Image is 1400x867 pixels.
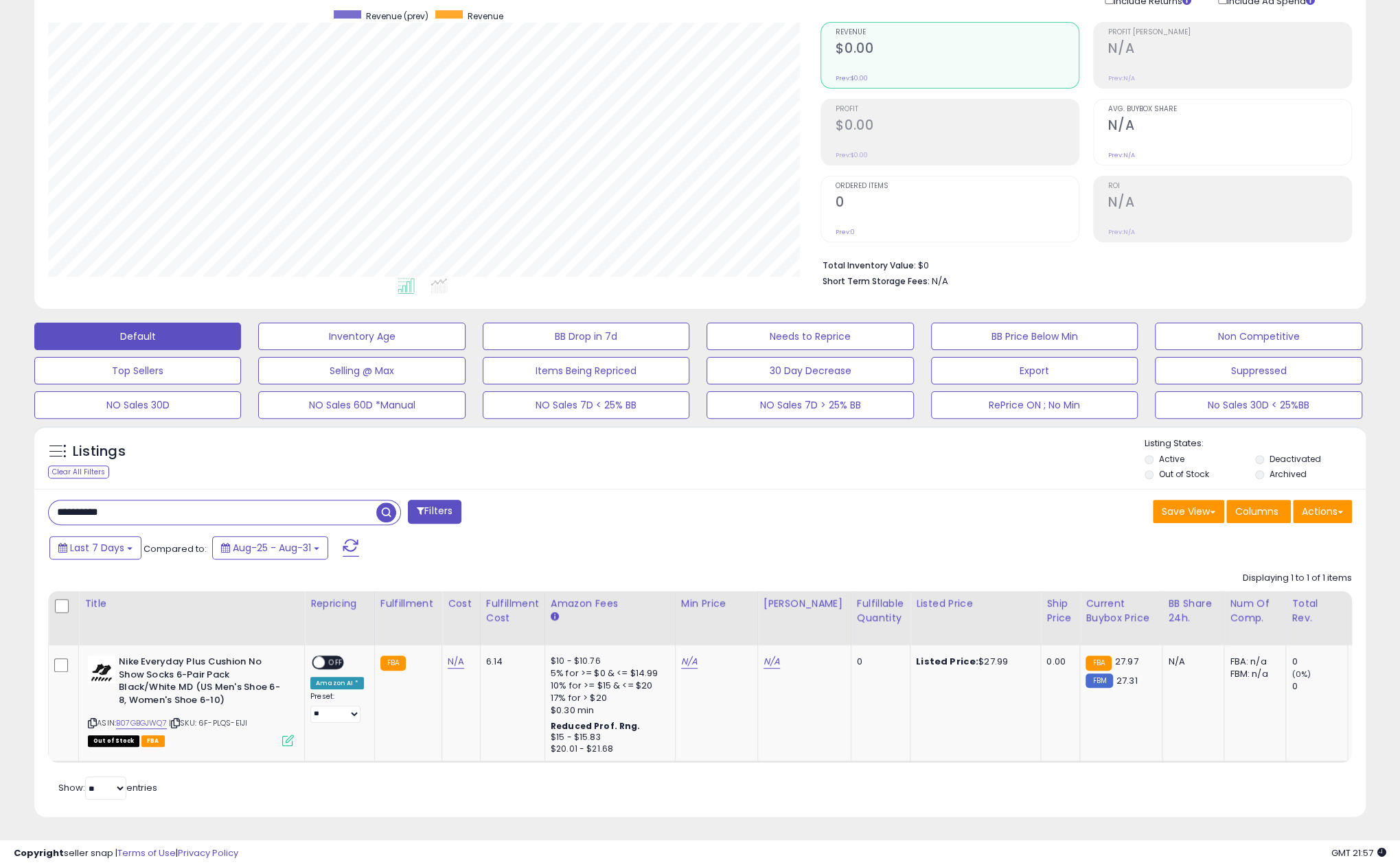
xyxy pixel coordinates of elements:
[1269,468,1306,480] label: Archived
[310,692,364,723] div: Preset:
[1292,656,1347,668] div: 0
[483,391,689,419] button: NO Sales 7D < 25% BB
[916,656,1030,668] div: $27.99
[310,677,364,689] div: Amazon AI *
[233,541,311,555] span: Aug-25 - Aug-31
[1086,673,1112,688] small: FBM
[931,391,1138,419] button: RePrice ON ; No Min
[169,717,247,728] span: | SKU: 6F-PLQS-E1JI
[1108,151,1135,159] small: Prev: N/A
[49,536,141,559] button: Last 7 Days
[483,357,689,384] button: Items Being Repriced
[1108,41,1351,59] h2: N/A
[1108,228,1135,236] small: Prev: N/A
[1243,572,1352,585] div: Displaying 1 to 1 of 1 items
[468,10,503,22] span: Revenue
[1230,597,1280,625] div: Num of Comp.
[707,323,913,350] button: Needs to Reprice
[764,597,845,611] div: [PERSON_NAME]
[1293,500,1352,523] button: Actions
[1292,680,1347,693] div: 0
[178,846,238,859] a: Privacy Policy
[486,597,539,625] div: Fulfillment Cost
[916,597,1035,611] div: Listed Price
[258,391,465,419] button: NO Sales 60D *Manual
[34,323,241,350] button: Default
[551,680,665,692] div: 10% for >= $15 & <= $20
[1155,323,1362,350] button: Non Competitive
[1159,453,1184,465] label: Active
[1108,117,1351,136] h2: N/A
[836,74,868,82] small: Prev: $0.00
[1046,656,1069,668] div: 0.00
[310,597,369,611] div: Repricing
[380,656,406,671] small: FBA
[258,323,465,350] button: Inventory Age
[1108,106,1351,113] span: Avg. Buybox Share
[117,846,176,859] a: Terms of Use
[1108,74,1135,82] small: Prev: N/A
[551,732,665,743] div: $15 - $15.83
[1155,357,1362,384] button: Suppressed
[836,29,1079,36] span: Revenue
[1108,183,1351,190] span: ROI
[144,542,207,555] span: Compared to:
[116,717,167,729] a: B07GBGJWQ7
[1235,505,1278,518] span: Columns
[1168,656,1213,668] div: N/A
[681,655,698,669] a: N/A
[1155,391,1362,419] button: No Sales 30D < 25%BB
[212,536,328,559] button: Aug-25 - Aug-31
[34,357,241,384] button: Top Sellers
[823,275,930,287] b: Short Term Storage Fees:
[1046,597,1074,625] div: Ship Price
[551,743,665,755] div: $20.01 - $21.68
[70,541,124,555] span: Last 7 Days
[551,656,665,667] div: $10 - $10.76
[1145,437,1366,450] p: Listing States:
[707,391,913,419] button: NO Sales 7D > 25% BB
[1292,669,1311,680] small: (0%)
[916,655,978,668] b: Listed Price:
[836,41,1079,59] h2: $0.00
[836,106,1079,113] span: Profit
[1116,674,1138,687] span: 27.31
[1331,846,1386,859] span: 2025-09-8 21:57 GMT
[1230,656,1275,668] div: FBA: n/a
[1226,500,1291,523] button: Columns
[486,656,534,668] div: 6.14
[836,183,1079,190] span: Ordered Items
[1108,194,1351,213] h2: N/A
[931,357,1138,384] button: Export
[14,847,238,860] div: seller snap | |
[448,597,474,611] div: Cost
[380,597,436,611] div: Fulfillment
[141,735,165,747] span: FBA
[551,667,665,680] div: 5% for >= $0 & <= $14.99
[836,117,1079,136] h2: $0.00
[1159,468,1209,480] label: Out of Stock
[483,323,689,350] button: BB Drop in 7d
[836,194,1079,213] h2: 0
[408,500,461,524] button: Filters
[88,735,139,747] span: All listings that are currently out of stock and unavailable for purchase on Amazon
[88,656,115,683] img: 3149skLfEIL._SL40_.jpg
[931,323,1138,350] button: BB Price Below Min
[58,781,157,794] span: Show: entries
[1115,655,1138,668] span: 27.97
[258,357,465,384] button: Selling @ Max
[1086,656,1111,671] small: FBA
[1292,597,1342,625] div: Total Rev.
[551,692,665,704] div: 17% for > $20
[681,597,752,611] div: Min Price
[836,151,868,159] small: Prev: $0.00
[325,657,347,669] span: OFF
[1086,597,1156,625] div: Current Buybox Price
[551,611,559,623] small: Amazon Fees.
[73,442,126,461] h5: Listings
[1269,453,1320,465] label: Deactivated
[1230,668,1275,680] div: FBM: n/a
[48,465,109,478] div: Clear All Filters
[88,656,294,745] div: ASIN:
[448,655,464,669] a: N/A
